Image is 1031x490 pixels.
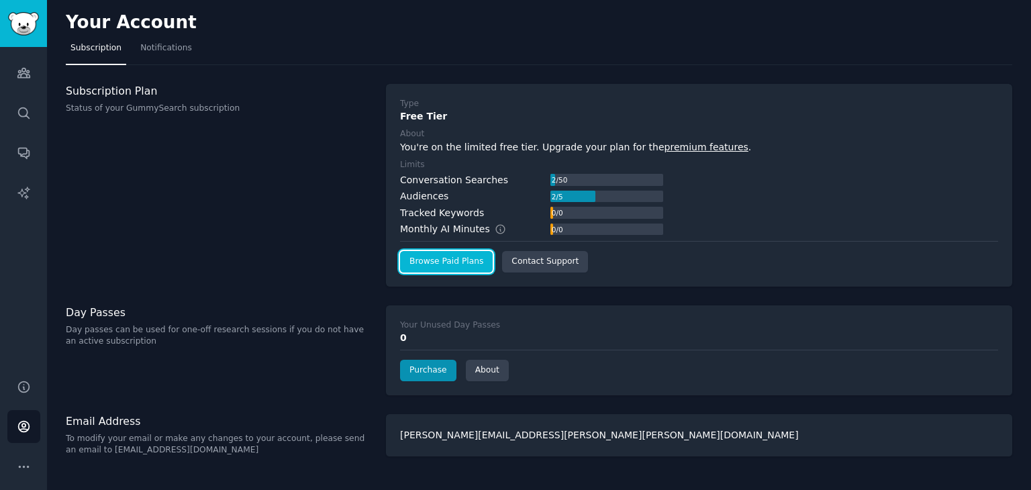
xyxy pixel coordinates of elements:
div: Conversation Searches [400,173,508,187]
div: Audiences [400,189,448,203]
div: Type [400,98,419,110]
p: To modify your email or make any changes to your account, please send an email to [EMAIL_ADDRESS]... [66,433,372,456]
a: Purchase [400,360,456,381]
div: You're on the limited free tier. Upgrade your plan for the . [400,140,998,154]
div: 0 / 0 [550,207,564,219]
span: Subscription [70,42,121,54]
div: Your Unused Day Passes [400,320,500,332]
div: Limits [400,159,425,171]
a: premium features [665,142,748,152]
h3: Subscription Plan [66,84,372,98]
img: GummySearch logo [8,12,39,36]
a: Browse Paid Plans [400,251,493,273]
div: 2 / 50 [550,174,569,186]
div: 2 / 5 [550,191,564,203]
span: Notifications [140,42,192,54]
p: Status of your GummySearch subscription [66,103,372,115]
div: 0 / 0 [550,224,564,236]
div: Free Tier [400,109,998,124]
p: Day passes can be used for one-off research sessions if you do not have an active subscription [66,324,372,348]
h2: Your Account [66,12,197,34]
div: About [400,128,424,140]
h3: Email Address [66,414,372,428]
a: About [466,360,509,381]
a: Contact Support [502,251,588,273]
div: Monthly AI Minutes [400,222,520,236]
div: Tracked Keywords [400,206,484,220]
div: [PERSON_NAME][EMAIL_ADDRESS][PERSON_NAME][PERSON_NAME][DOMAIN_NAME] [386,414,1012,456]
a: Notifications [136,38,197,65]
div: 0 [400,331,998,345]
a: Subscription [66,38,126,65]
h3: Day Passes [66,305,372,320]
